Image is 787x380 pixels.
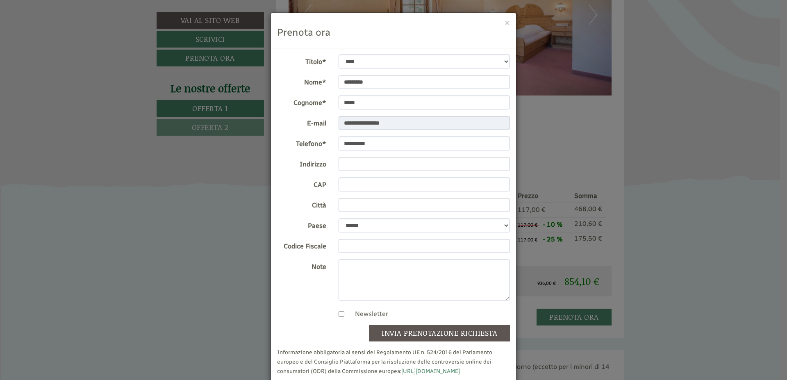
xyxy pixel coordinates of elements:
[277,349,492,374] small: Informazione obbligatoria ai sensi del Regolamento UE n. 524/2016 del Parlamento europeo e del Co...
[347,309,388,319] label: Newsletter
[271,218,332,231] label: Paese
[271,75,332,87] label: Nome*
[505,18,510,27] button: ×
[271,259,332,272] label: Note
[271,239,332,251] label: Codice Fiscale
[271,55,332,67] label: Titolo*
[271,116,332,128] label: E-mail
[271,96,332,108] label: Cognome*
[271,157,332,169] label: Indirizzo
[401,368,460,374] a: [URL][DOMAIN_NAME]
[271,177,332,190] label: CAP
[369,325,510,341] button: invia prenotazione richiesta
[271,198,332,210] label: Città
[271,137,332,149] label: Telefono*
[277,27,510,38] h3: Prenota ora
